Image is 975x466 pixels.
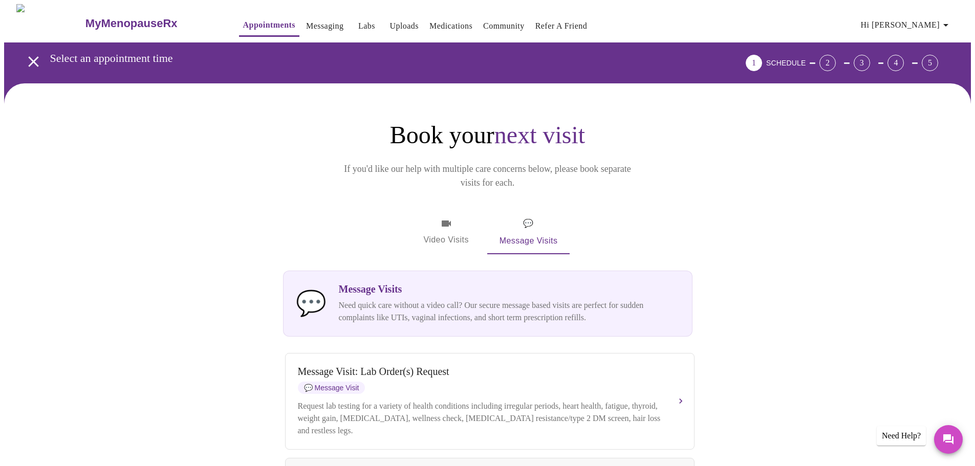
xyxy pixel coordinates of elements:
span: message [523,216,533,231]
a: MyMenopauseRx [84,6,218,41]
button: Community [479,16,529,36]
a: Labs [358,19,375,33]
span: next visit [494,121,585,148]
button: Hi [PERSON_NAME] [857,15,956,35]
button: open drawer [18,47,49,77]
h3: MyMenopauseRx [85,17,178,30]
button: Labs [350,16,383,36]
button: Messages [934,425,963,454]
div: Request lab testing for a variety of health conditions including irregular periods, heart health,... [298,400,661,437]
a: Uploads [389,19,419,33]
a: Messaging [306,19,343,33]
h1: Book your [283,120,692,150]
div: 1 [746,55,762,71]
a: Refer a Friend [535,19,588,33]
div: 4 [887,55,904,71]
div: 2 [819,55,836,71]
div: Need Help? [877,426,926,446]
p: Need quick care without a video call? Our secure message based visits are perfect for sudden comp... [339,299,680,324]
button: Uploads [385,16,423,36]
a: Medications [429,19,472,33]
span: Hi [PERSON_NAME] [861,18,952,32]
span: SCHEDULE [766,59,806,67]
h3: Select an appointment time [50,52,689,65]
button: Messaging [302,16,348,36]
div: 3 [854,55,870,71]
a: Community [483,19,525,33]
span: Message Visit [298,382,365,394]
span: message [304,384,313,392]
div: Message Visit: Lab Order(s) Request [298,366,661,378]
span: Message Visits [500,216,558,248]
button: Appointments [239,15,299,37]
button: Medications [425,16,476,36]
p: If you'd like our help with multiple care concerns below, please book separate visits for each. [330,162,645,190]
a: Appointments [243,18,295,32]
img: MyMenopauseRx Logo [16,4,84,42]
button: Refer a Friend [531,16,592,36]
span: Video Visits [418,217,475,247]
h3: Message Visits [339,283,680,295]
div: 5 [922,55,938,71]
span: message [296,290,327,317]
button: Message Visit: Lab Order(s) RequestmessageMessage VisitRequest lab testing for a variety of healt... [285,353,695,450]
